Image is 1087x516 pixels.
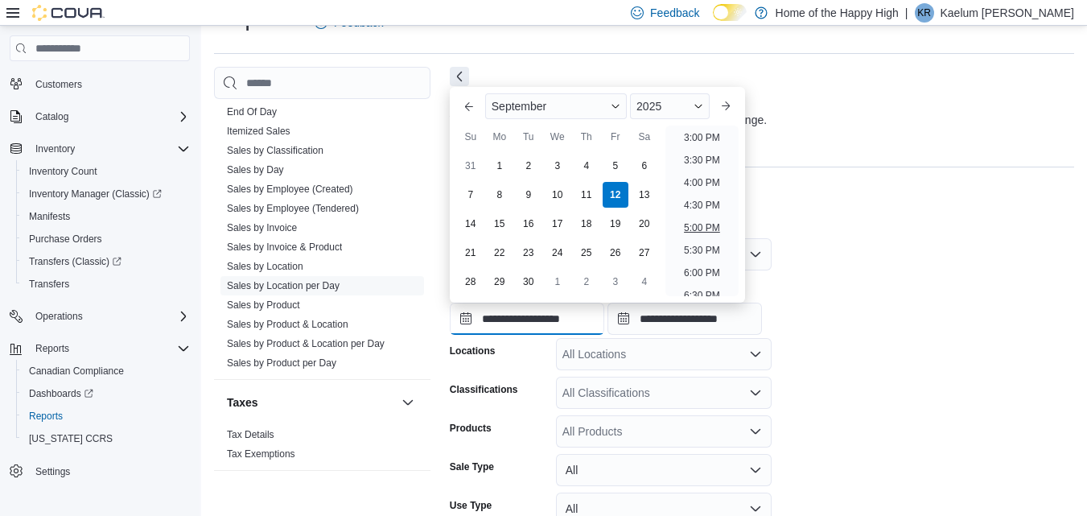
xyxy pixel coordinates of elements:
div: Th [574,124,599,150]
div: day-10 [545,182,570,208]
span: Inventory Manager (Classic) [29,188,162,200]
div: day-3 [603,269,628,295]
input: Dark Mode [713,4,747,21]
span: Dashboards [29,387,93,400]
a: Tax Exemptions [227,448,295,460]
div: day-26 [603,240,628,266]
span: Settings [35,465,70,478]
li: 6:30 PM [677,286,727,305]
div: Tu [516,124,541,150]
span: Purchase Orders [29,233,102,246]
button: [US_STATE] CCRS [16,427,196,450]
span: Manifests [29,210,70,223]
a: Sales by Invoice & Product [227,241,342,253]
span: Sales by Classification [227,144,323,157]
a: Dashboards [23,384,100,403]
span: Purchase Orders [23,229,190,249]
div: day-25 [574,240,599,266]
div: Sales [214,102,430,379]
span: Inventory [35,142,75,155]
span: Sales by Employee (Tendered) [227,202,359,215]
li: 4:00 PM [677,173,727,192]
div: day-1 [545,269,570,295]
div: day-27 [632,240,657,266]
input: Press the down key to open a popover containing a calendar. [607,303,762,335]
label: Sale Type [450,460,494,473]
span: Reports [29,410,63,423]
div: day-6 [632,153,657,179]
div: day-18 [574,211,599,237]
span: Inventory Count [29,165,97,178]
span: Sales by Employee (Created) [227,183,353,196]
a: Sales by Classification [227,145,323,156]
div: day-16 [516,211,541,237]
span: Transfers [23,275,190,294]
span: Transfers (Classic) [23,252,190,271]
span: Catalog [29,107,190,126]
button: Catalog [29,107,75,126]
button: Settings [3,460,196,483]
span: Reports [29,339,190,358]
span: Inventory Count [23,162,190,181]
a: Transfers [23,275,76,294]
li: 5:00 PM [677,218,727,237]
button: Operations [3,305,196,328]
button: Inventory [29,139,81,159]
label: Classifications [450,383,518,396]
span: Itemized Sales [227,125,290,138]
button: Transfers [16,273,196,295]
span: Settings [29,461,190,481]
li: 6:00 PM [677,263,727,283]
a: Tax Details [227,429,274,440]
div: Su [458,124,484,150]
div: day-4 [574,153,599,179]
div: day-24 [545,240,570,266]
div: day-9 [516,182,541,208]
a: Settings [29,462,76,481]
span: Tax Details [227,428,274,441]
div: day-12 [603,182,628,208]
label: Locations [450,345,496,357]
button: Inventory Count [16,160,196,183]
li: 5:30 PM [677,241,727,260]
button: Previous Month [456,93,482,119]
button: Open list of options [749,348,762,361]
button: Taxes [227,394,395,411]
button: Reports [3,337,196,360]
div: day-2 [516,153,541,179]
button: Reports [16,405,196,427]
button: Next [450,67,469,86]
div: day-17 [545,211,570,237]
a: End Of Day [227,106,277,118]
button: Manifests [16,205,196,228]
span: 2025 [636,100,661,113]
label: Products [450,422,492,435]
button: Catalog [3,105,196,128]
a: Inventory Manager (Classic) [23,184,168,204]
span: Sales by Location [227,260,303,273]
div: day-13 [632,182,657,208]
span: Sales by Product [227,299,300,312]
div: day-5 [603,153,628,179]
a: Transfers (Classic) [16,250,196,273]
span: Dashboards [23,384,190,403]
div: day-8 [487,182,513,208]
button: Open list of options [749,425,762,438]
div: Taxes [214,425,430,470]
a: Inventory Manager (Classic) [16,183,196,205]
a: Sales by Product [227,299,300,311]
a: Inventory Count [23,162,104,181]
span: Operations [35,310,83,323]
div: Button. Open the year selector. 2025 is currently selected. [630,93,710,119]
a: Sales by Product per Day [227,357,336,369]
button: Inventory [3,138,196,160]
label: Use Type [450,499,492,512]
a: Sales by Location per Day [227,280,340,291]
div: day-2 [574,269,599,295]
div: day-20 [632,211,657,237]
div: day-23 [516,240,541,266]
div: Kaelum Rudy [915,3,934,23]
div: day-15 [487,211,513,237]
div: September, 2025 [456,151,659,296]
